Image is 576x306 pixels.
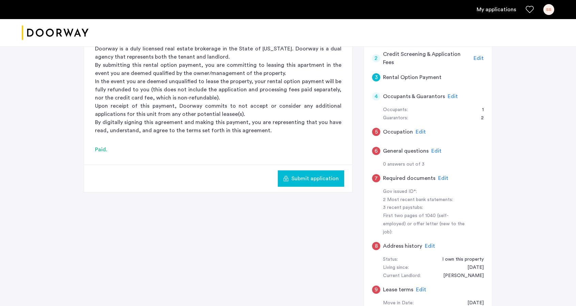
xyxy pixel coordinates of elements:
div: Occupants: [383,106,408,114]
div: 6 [372,147,380,155]
div: Guarantors: [383,114,408,122]
div: Paid. [95,146,341,154]
span: Submit application [291,174,339,183]
div: 2 [474,114,484,122]
h5: Rental Option Payment [383,73,442,81]
div: SS [543,4,554,15]
span: Edit [416,129,426,135]
h5: General questions [383,147,429,155]
a: Cazamio logo [22,20,89,46]
p: Upon receipt of this payment, Doorway commits to not accept or consider any additional applicatio... [95,102,341,118]
span: Edit [431,148,442,154]
div: 9 [372,286,380,294]
div: I own this property [435,256,484,264]
a: Favorites [526,5,534,14]
h5: Occupation [383,128,413,136]
p: By submitting this rental option payment, you are committing to leasing this apartment in the eve... [95,61,341,77]
div: 07/01/2005 [461,264,484,272]
h5: Lease terms [383,286,413,294]
div: Gov issued ID*: [383,188,469,196]
button: button [278,170,344,187]
p: Doorway is a duly licensed real estate brokerage in the State of [US_STATE]. Doorway is a dual ag... [95,45,341,61]
div: 3 recent paystubs: [383,204,469,212]
h5: Required documents [383,174,435,182]
p: In the event you are deemed unqualified to lease the property, your rental option payment will be... [95,77,341,102]
div: 0 answers out of 3 [383,160,484,169]
span: Edit [474,56,484,61]
span: Edit [425,243,435,249]
div: 2 Most recent bank statements: [383,196,469,204]
div: SEBASTIAN SITTIG [436,272,484,280]
div: 7 [372,174,380,182]
div: 4 [372,92,380,101]
div: 8 [372,242,380,250]
span: Edit [438,175,448,181]
div: 2 [372,54,380,62]
div: Current Landlord: [383,272,421,280]
span: Edit [416,287,426,292]
a: My application [477,5,516,14]
p: By digitally signing this agreement and making this payment, you are representing that you have r... [95,118,341,135]
div: 5 [372,128,380,136]
h5: Credit Screening & Application Fees [383,50,471,66]
div: 3 [372,73,380,81]
span: Edit [448,94,458,99]
div: 1 [475,106,484,114]
div: Status: [383,256,398,264]
div: Living since: [383,264,409,272]
img: logo [22,20,89,46]
h5: Occupants & Guarantors [383,92,445,101]
div: First two pages of 1040 (self-employed) or offer letter (new to the job): [383,212,469,236]
h5: Address history [383,242,422,250]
